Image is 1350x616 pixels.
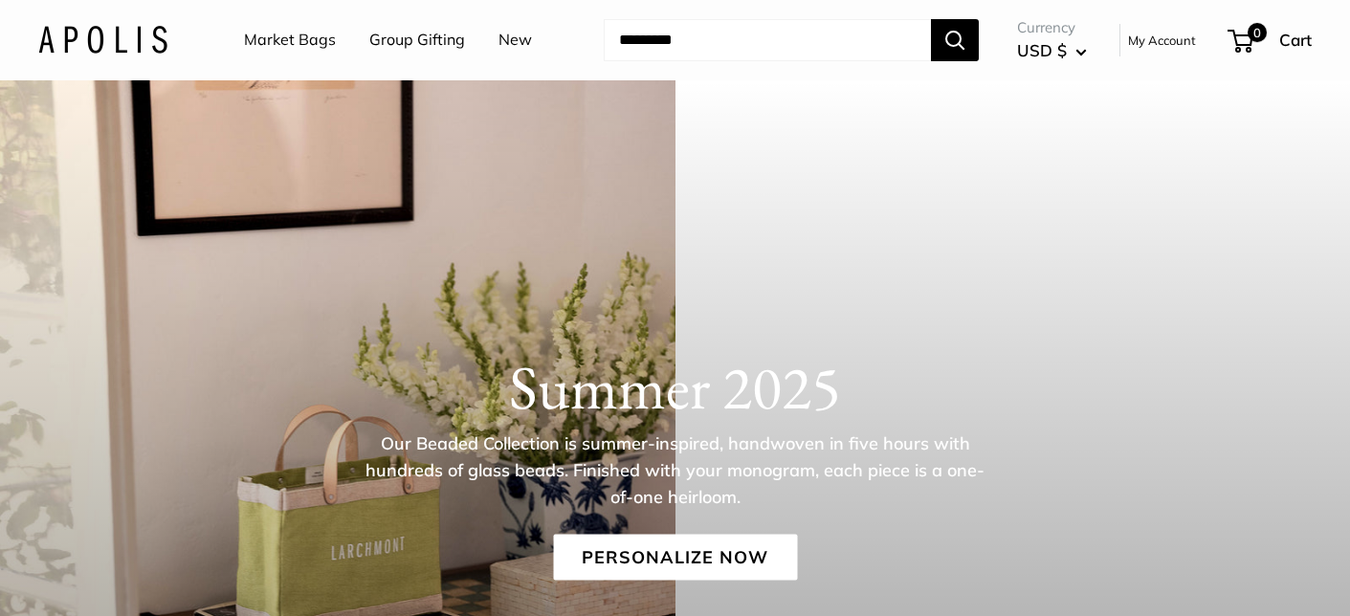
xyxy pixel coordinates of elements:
a: 0 Cart [1229,25,1312,55]
a: Market Bags [244,26,336,55]
a: New [498,26,532,55]
span: Currency [1017,14,1087,41]
img: Apolis [38,26,167,54]
h1: Summer 2025 [38,351,1312,424]
button: USD $ [1017,35,1087,66]
span: USD $ [1017,40,1067,60]
span: 0 [1248,23,1267,42]
button: Search [931,19,979,61]
input: Search... [604,19,931,61]
p: Our Beaded Collection is summer-inspired, handwoven in five hours with hundreds of glass beads. F... [365,430,986,511]
span: Cart [1279,30,1312,50]
a: Group Gifting [369,26,465,55]
a: My Account [1128,29,1196,52]
a: Personalize Now [553,535,797,581]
